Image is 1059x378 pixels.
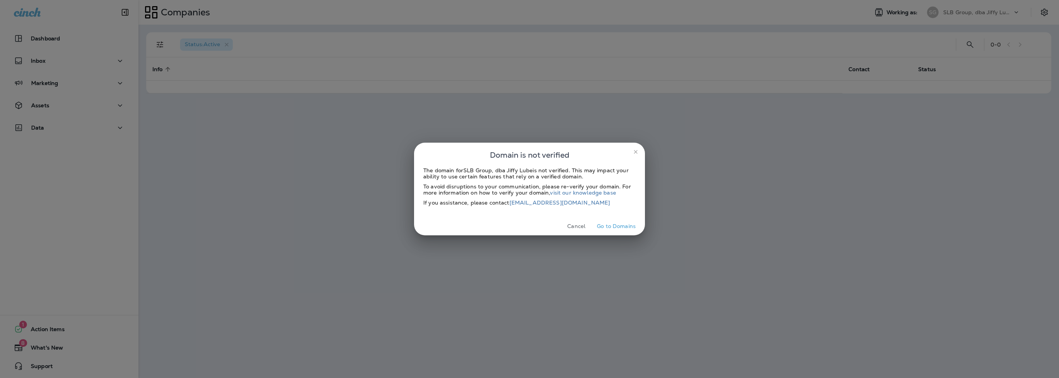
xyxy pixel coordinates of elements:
div: To avoid disruptions to your communication, please re-verify your domain. For more information on... [423,183,636,196]
button: close [630,146,642,158]
button: Go to Domains [594,220,639,232]
button: Cancel [562,220,591,232]
div: If you assistance, please contact [423,200,636,206]
div: The domain for SLB Group, dba Jiffy Lube is not verified. This may impact your ability to use cer... [423,167,636,180]
a: [EMAIL_ADDRESS][DOMAIN_NAME] [509,199,610,206]
a: visit our knowledge base [550,189,616,196]
span: Domain is not verified [490,149,570,161]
